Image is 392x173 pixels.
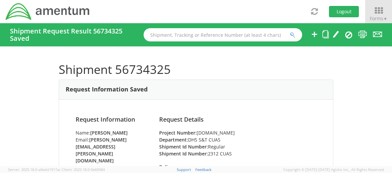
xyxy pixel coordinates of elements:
[159,116,316,123] h4: Request Details
[383,16,387,22] span: ▼
[159,144,208,150] strong: Shipment Id Number:
[62,167,105,172] span: Client: 2025.18.0-0e69584
[159,136,316,143] li: DHS S&T CUAS
[370,15,387,22] span: Forms
[90,130,128,136] strong: [PERSON_NAME]
[10,28,137,42] h4: Shipment Request Result 56734325 Saved
[76,136,149,164] li: Email:
[66,86,148,93] h3: Request Information Saved
[76,129,149,136] li: Name:
[159,150,316,157] li: 2312 CUAS
[159,150,208,157] strong: Shipment Id Number:
[76,116,149,123] h4: Request Information
[159,137,188,143] strong: Department:
[329,6,359,17] button: Logout
[5,2,91,21] img: dyn-intl-logo-049831509241104b2a82.png
[76,137,127,164] strong: [PERSON_NAME][EMAIL_ADDRESS][PERSON_NAME][DOMAIN_NAME]
[144,28,302,41] input: Shipment, Tracking or Reference Number (at least 4 chars)
[8,167,61,172] span: Server: 2025.18.0-a0edd1917ac
[159,164,177,170] strong: Delivery
[195,167,212,172] a: Feedback
[159,130,197,136] strong: Project Number:
[177,167,191,172] a: Support
[159,129,316,136] li: [DOMAIN_NAME]
[159,143,316,150] li: Regular
[59,63,333,76] h1: Shipment 56734325
[283,167,384,172] span: Copyright © [DATE]-[DATE] Agistix Inc., All Rights Reserved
